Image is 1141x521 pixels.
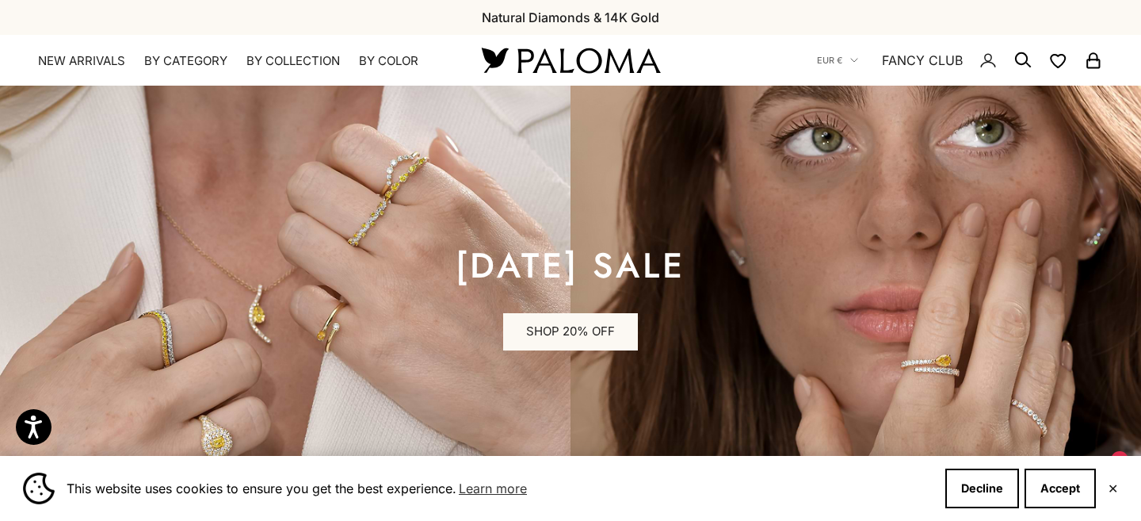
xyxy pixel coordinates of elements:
[503,313,638,351] a: SHOP 20% OFF
[38,53,444,69] nav: Primary navigation
[246,53,340,69] summary: By Collection
[38,53,125,69] a: NEW ARRIVALS
[482,7,659,28] p: Natural Diamonds & 14K Gold
[817,35,1103,86] nav: Secondary navigation
[23,473,55,504] img: Cookie banner
[817,53,842,67] span: EUR €
[67,477,933,500] span: This website uses cookies to ensure you get the best experience.
[456,250,685,282] p: [DATE] sale
[359,53,418,69] summary: By Color
[817,53,858,67] button: EUR €
[144,53,227,69] summary: By Category
[1025,469,1096,508] button: Accept
[945,469,1019,508] button: Decline
[882,50,963,71] a: FANCY CLUB
[1108,484,1118,493] button: Close
[456,477,529,500] a: Learn more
